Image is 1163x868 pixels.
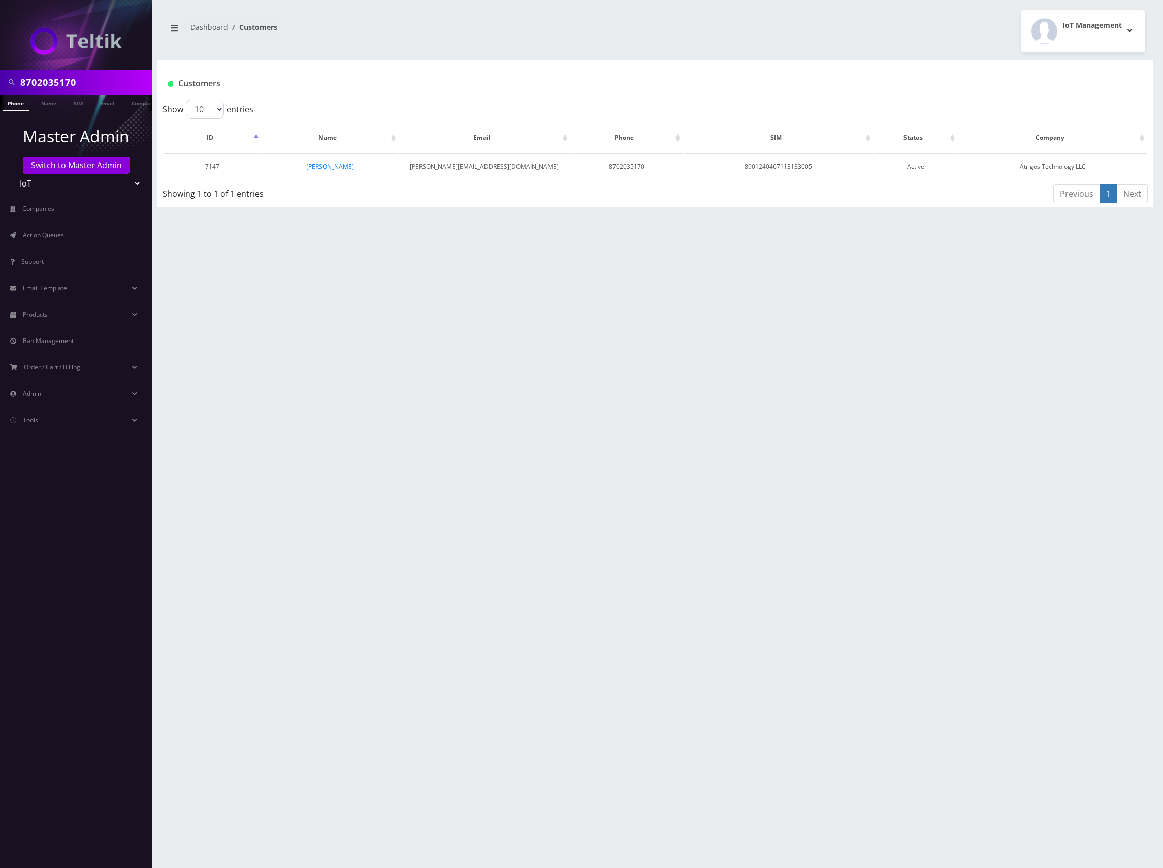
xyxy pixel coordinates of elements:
th: Company: activate to sort column ascending [958,123,1147,152]
span: Email Template [23,284,67,292]
td: Active [874,153,957,179]
li: Customers [228,22,277,33]
a: Company [126,95,160,110]
td: 8702035170 [571,153,683,179]
a: Next [1117,184,1148,203]
span: Order / Cart / Billing [24,363,80,371]
span: Admin [23,389,41,398]
a: Name [36,95,61,110]
a: 1 [1100,184,1117,203]
span: Companies [22,204,54,213]
td: 7147 [164,153,261,179]
th: Email: activate to sort column ascending [399,123,570,152]
a: Previous [1053,184,1100,203]
img: IoT [30,27,122,55]
th: Status: activate to sort column ascending [874,123,957,152]
span: Tools [23,416,38,424]
th: Phone: activate to sort column ascending [571,123,683,152]
a: SIM [69,95,88,110]
label: Show entries [163,100,253,119]
th: Name: activate to sort column ascending [262,123,398,152]
div: Showing 1 to 1 of 1 entries [163,183,565,200]
span: Ban Management [23,336,74,345]
input: Search in Company [20,73,150,92]
h2: IoT Management [1062,21,1122,30]
span: Support [21,257,44,266]
a: [PERSON_NAME] [306,162,354,171]
span: Products [23,310,48,319]
a: Dashboard [190,22,228,32]
button: IoT Management [1021,10,1145,52]
a: Phone [3,95,29,111]
nav: breadcrumb [165,17,648,46]
td: 8901240467113133005 [684,153,873,179]
a: Email [95,95,119,110]
a: Switch to Master Admin [23,157,130,174]
th: ID: activate to sort column descending [164,123,261,152]
td: [PERSON_NAME][EMAIL_ADDRESS][DOMAIN_NAME] [399,153,570,179]
td: Atrigos Technology LLC [958,153,1147,179]
select: Showentries [186,100,224,119]
th: SIM: activate to sort column ascending [684,123,873,152]
span: Action Queues [23,231,64,239]
h1: Customers [168,79,978,88]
